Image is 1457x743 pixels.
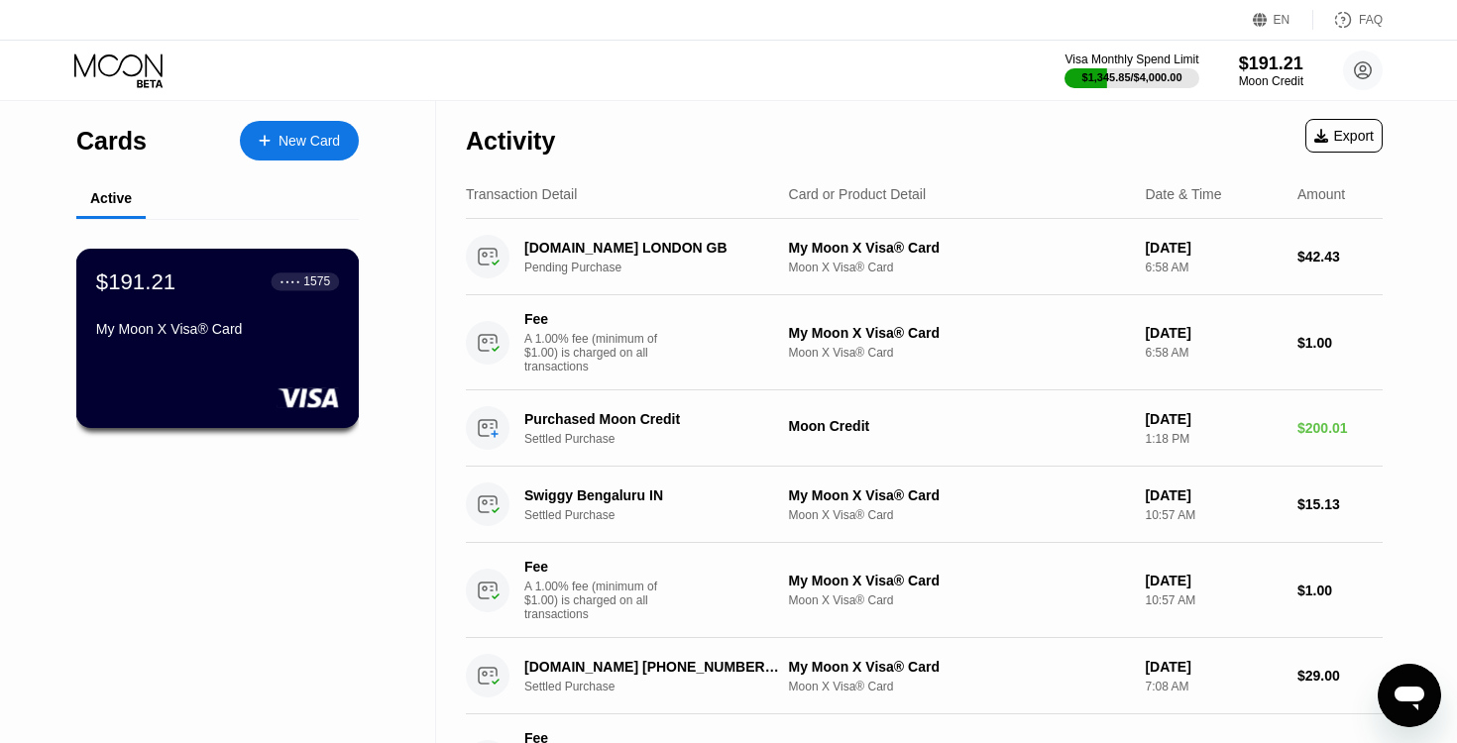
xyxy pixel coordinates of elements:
[789,680,1130,693] div: Moon X Visa® Card
[1082,71,1182,83] div: $1,345.85 / $4,000.00
[280,278,300,284] div: ● ● ● ●
[466,467,1383,543] div: Swiggy Bengaluru INSettled PurchaseMy Moon X Visa® CardMoon X Visa® Card[DATE]10:57 AM$15.13
[1145,593,1282,607] div: 10:57 AM
[524,580,673,621] div: A 1.00% fee (minimum of $1.00) is charged on all transactions
[1145,325,1282,341] div: [DATE]
[789,487,1130,503] div: My Moon X Visa® Card
[524,432,801,446] div: Settled Purchase
[1359,13,1383,27] div: FAQ
[789,261,1130,274] div: Moon X Visa® Card
[96,321,339,337] div: My Moon X Visa® Card
[1145,680,1282,693] div: 7:08 AM
[524,332,673,373] div: A 1.00% fee (minimum of $1.00) is charged on all transactions
[789,325,1130,341] div: My Moon X Visa® Card
[789,186,927,202] div: Card or Product Detail
[1145,240,1282,256] div: [DATE]
[1239,74,1303,88] div: Moon Credit
[1145,432,1282,446] div: 1:18 PM
[524,559,663,575] div: Fee
[1297,668,1383,684] div: $29.00
[789,508,1130,522] div: Moon X Visa® Card
[1239,53,1303,88] div: $191.21Moon Credit
[789,418,1130,434] div: Moon Credit
[524,508,801,522] div: Settled Purchase
[466,219,1383,295] div: [DOMAIN_NAME] LONDON GBPending PurchaseMy Moon X Visa® CardMoon X Visa® Card[DATE]6:58 AM$42.43
[1378,664,1441,727] iframe: Button to launch messaging window
[524,659,781,675] div: [DOMAIN_NAME] [PHONE_NUMBER] FR
[466,127,555,156] div: Activity
[76,127,147,156] div: Cards
[466,543,1383,638] div: FeeA 1.00% fee (minimum of $1.00) is charged on all transactionsMy Moon X Visa® CardMoon X Visa® ...
[1314,128,1374,144] div: Export
[1239,53,1303,74] div: $191.21
[524,261,801,274] div: Pending Purchase
[524,240,781,256] div: [DOMAIN_NAME] LONDON GB
[789,346,1130,360] div: Moon X Visa® Card
[1145,186,1221,202] div: Date & Time
[524,411,781,427] div: Purchased Moon Credit
[1145,573,1282,588] div: [DATE]
[1065,53,1198,66] div: Visa Monthly Spend Limit
[1274,13,1290,27] div: EN
[524,680,801,693] div: Settled Purchase
[77,250,358,427] div: $191.21● ● ● ●1575My Moon X Visa® Card
[789,573,1130,588] div: My Moon X Visa® Card
[789,240,1130,256] div: My Moon X Visa® Card
[1297,496,1383,512] div: $15.13
[279,133,340,150] div: New Card
[1313,10,1383,30] div: FAQ
[466,638,1383,714] div: [DOMAIN_NAME] [PHONE_NUMBER] FRSettled PurchaseMy Moon X Visa® CardMoon X Visa® Card[DATE]7:08 AM...
[1145,659,1282,675] div: [DATE]
[524,487,781,503] div: Swiggy Bengaluru IN
[96,268,175,294] div: $191.21
[789,659,1130,675] div: My Moon X Visa® Card
[1145,261,1282,274] div: 6:58 AM
[303,274,330,288] div: 1575
[524,311,663,327] div: Fee
[1297,583,1383,598] div: $1.00
[789,593,1130,607] div: Moon X Visa® Card
[1297,186,1345,202] div: Amount
[240,121,359,160] div: New Card
[90,190,132,206] div: Active
[1145,346,1282,360] div: 6:58 AM
[1297,249,1383,265] div: $42.43
[1253,10,1313,30] div: EN
[1297,335,1383,351] div: $1.00
[466,295,1383,390] div: FeeA 1.00% fee (minimum of $1.00) is charged on all transactionsMy Moon X Visa® CardMoon X Visa® ...
[466,186,577,202] div: Transaction Detail
[1145,508,1282,522] div: 10:57 AM
[1145,487,1282,503] div: [DATE]
[466,390,1383,467] div: Purchased Moon CreditSettled PurchaseMoon Credit[DATE]1:18 PM$200.01
[1145,411,1282,427] div: [DATE]
[1297,420,1383,436] div: $200.01
[1065,53,1198,88] div: Visa Monthly Spend Limit$1,345.85/$4,000.00
[1305,119,1383,153] div: Export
